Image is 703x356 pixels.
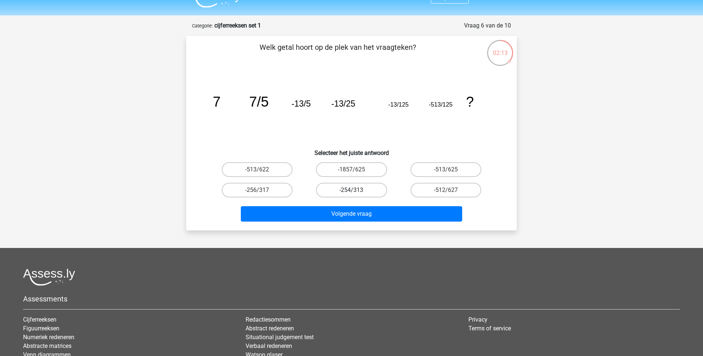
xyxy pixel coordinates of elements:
[23,325,59,332] a: Figuurreeksen
[464,21,511,30] div: Vraag 6 van de 10
[214,22,261,29] strong: cijferreeksen set 1
[411,183,481,197] label: -512/627
[316,162,387,177] label: -1857/625
[246,342,292,349] a: Verbaal redeneren
[411,162,481,177] label: -513/625
[198,42,478,64] p: Welk getal hoort op de plek van het vraagteken?
[23,342,71,349] a: Abstracte matrices
[246,325,294,332] a: Abstract redeneren
[241,206,463,222] button: Volgende vraag
[213,94,221,110] tspan: 7
[316,183,387,197] label: -254/313
[222,183,292,197] label: -256/317
[23,316,56,323] a: Cijferreeksen
[429,101,453,108] tspan: -513/125
[222,162,292,177] label: -513/622
[23,268,75,286] img: Assessly logo
[486,39,514,58] div: 02:13
[192,23,213,29] small: Categorie:
[388,101,409,108] tspan: -13/125
[468,325,511,332] a: Terms of service
[466,94,474,110] tspan: ?
[291,99,310,108] tspan: -13/5
[23,294,680,303] h5: Assessments
[198,144,505,156] h6: Selecteer het juiste antwoord
[246,316,291,323] a: Redactiesommen
[246,334,314,341] a: Situational judgement test
[331,99,355,108] tspan: -13/25
[468,316,487,323] a: Privacy
[23,334,74,341] a: Numeriek redeneren
[249,94,269,110] tspan: 7/5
